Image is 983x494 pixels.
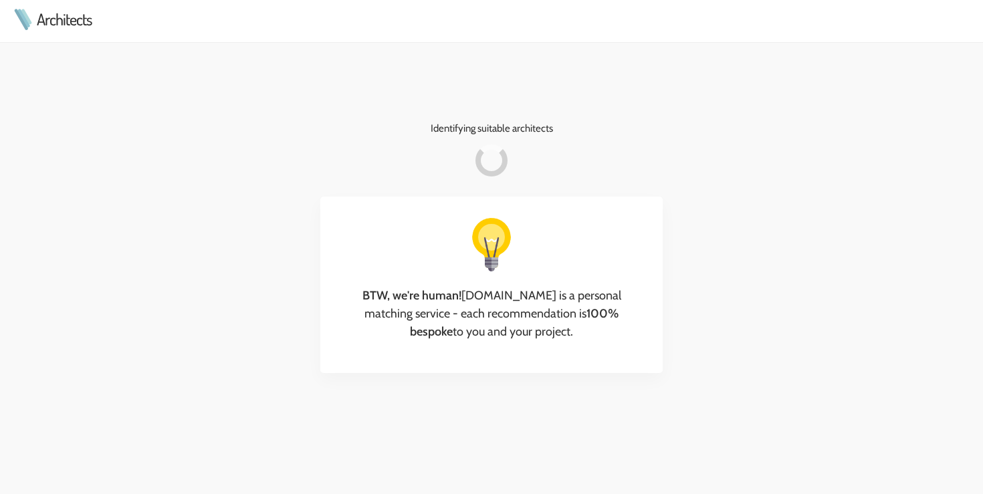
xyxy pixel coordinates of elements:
[410,306,619,339] strong: 100% bespoke
[320,73,663,421] div: Identifying suitable architects
[37,11,92,27] a: Architects
[342,287,641,341] h3: [DOMAIN_NAME] is a personal matching service - each recommendation is to you and your project.
[11,9,35,30] img: Architects
[362,288,461,303] strong: BTW, we're human!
